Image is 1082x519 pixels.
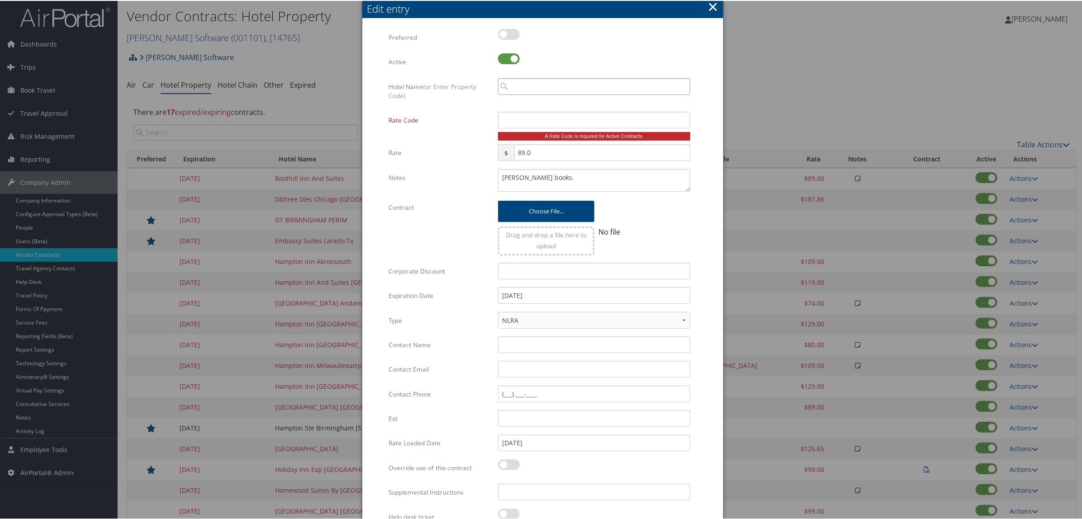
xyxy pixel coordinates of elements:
label: Supplemental Instructions [389,483,491,500]
div: Edit entry [367,1,723,15]
span: (or Enter Property Code) [389,81,476,99]
label: Contact Email [389,360,491,377]
label: Corporate Discount [389,262,491,279]
label: Rate Code [389,111,491,128]
label: Contract [389,198,491,215]
label: Expiration Date [389,286,491,303]
label: Hotel Name [389,77,491,104]
label: Override use of this contract [389,458,491,476]
label: Active [389,52,491,70]
div: A Rate Code is required for Active Contracts. [498,131,690,140]
span: No file [599,226,621,236]
label: Type [389,311,491,328]
label: Contact Phone [389,385,491,402]
label: Rate Loaded Date [389,434,491,451]
label: Contact Name [389,335,491,353]
label: Preferred [389,28,491,45]
label: Rate [389,143,491,160]
span: $ [498,143,514,160]
span: Drag and drop a file here to upload [506,230,587,249]
label: Notes [389,168,491,185]
label: Ext [389,409,491,426]
input: (___) ___-____ [498,385,690,401]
